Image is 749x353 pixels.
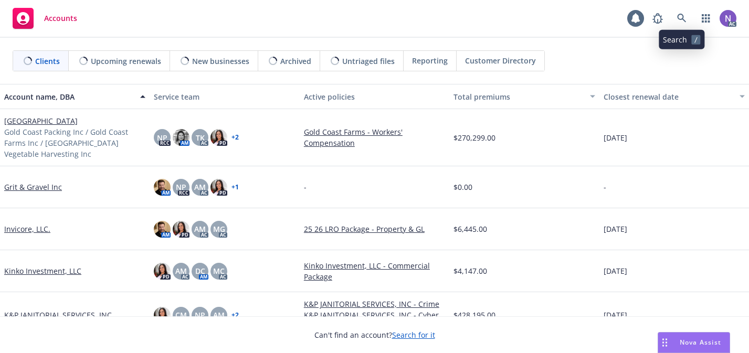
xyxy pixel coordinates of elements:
[157,132,167,143] span: NP
[604,223,627,234] span: [DATE]
[658,332,730,353] button: Nova Assist
[4,265,81,276] a: Kinko Investment, LLC
[604,265,627,276] span: [DATE]
[154,91,295,102] div: Service team
[176,181,186,192] span: NP
[195,309,205,320] span: NP
[280,56,311,67] span: Archived
[213,265,225,276] span: MC
[304,309,445,320] a: K&P JANITORIAL SERVICES, INC - Cyber
[604,91,733,102] div: Closest renewal date
[604,309,627,320] span: [DATE]
[671,8,692,29] a: Search
[453,223,487,234] span: $6,445.00
[4,126,145,159] span: Gold Coast Packing Inc / Gold Coast Farms Inc / [GEOGRAPHIC_DATA] Vegetable Harvesting Inc
[4,223,50,234] a: Invicore, LLC.
[154,263,171,280] img: photo
[599,84,749,109] button: Closest renewal date
[304,223,445,234] a: 25 26 LRO Package - Property & GL
[453,91,583,102] div: Total premiums
[304,298,445,309] a: K&P JANITORIAL SERVICES, INC - Crime
[210,129,227,146] img: photo
[453,132,495,143] span: $270,299.00
[154,307,171,324] img: photo
[4,309,112,320] a: K&P JANITORIAL SERVICES, INC
[304,126,445,148] a: Gold Coast Farms - Workers' Compensation
[453,265,487,276] span: $4,147.00
[8,4,81,33] a: Accounts
[173,221,189,238] img: photo
[231,312,239,318] a: + 2
[231,134,239,141] a: + 2
[91,56,161,67] span: Upcoming renewals
[210,179,227,196] img: photo
[300,84,449,109] button: Active policies
[4,115,78,126] a: [GEOGRAPHIC_DATA]
[194,223,206,234] span: AM
[4,181,62,192] a: Grit & Gravel Inc
[175,265,187,276] span: AM
[658,333,671,352] div: Drag to move
[392,330,435,340] a: Search for it
[412,55,448,66] span: Reporting
[175,309,187,320] span: CM
[695,8,716,29] a: Switch app
[213,309,225,320] span: AM
[4,91,134,102] div: Account name, DBA
[231,184,239,190] a: + 1
[342,56,395,67] span: Untriaged files
[150,84,299,109] button: Service team
[304,181,307,192] span: -
[196,132,205,143] span: TK
[173,129,189,146] img: photo
[465,55,536,66] span: Customer Directory
[604,132,627,143] span: [DATE]
[195,265,205,276] span: DC
[720,10,736,27] img: photo
[647,8,668,29] a: Report a Bug
[449,84,599,109] button: Total premiums
[154,221,171,238] img: photo
[453,309,495,320] span: $428,195.00
[304,91,445,102] div: Active policies
[314,329,435,340] span: Can't find an account?
[680,338,721,347] span: Nova Assist
[604,181,606,192] span: -
[154,179,171,196] img: photo
[35,56,60,67] span: Clients
[304,260,445,282] a: Kinko Investment, LLC - Commercial Package
[453,181,472,192] span: $0.00
[213,223,225,234] span: MG
[192,56,249,67] span: New businesses
[194,181,206,192] span: AM
[44,14,77,23] span: Accounts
